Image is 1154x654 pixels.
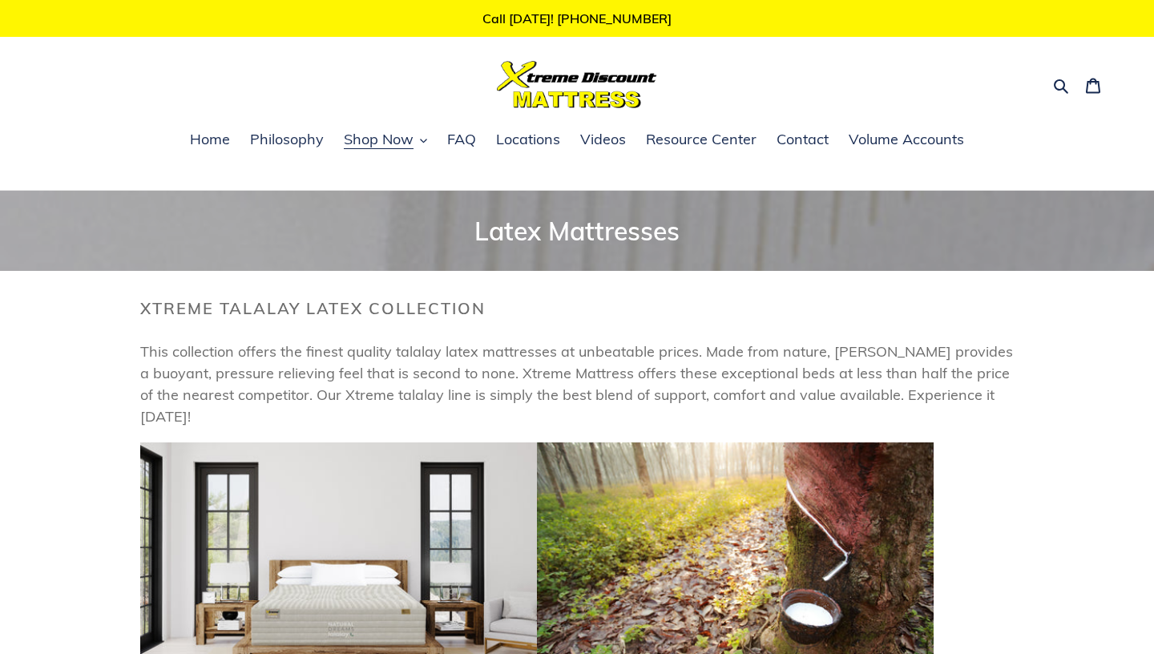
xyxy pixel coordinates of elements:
a: Philosophy [242,128,332,152]
span: FAQ [447,130,476,149]
span: Shop Now [344,130,414,149]
span: Philosophy [250,130,324,149]
span: Videos [580,130,626,149]
span: Latex Mattresses [474,215,680,247]
span: Volume Accounts [849,130,964,149]
a: Volume Accounts [841,128,972,152]
a: FAQ [439,128,484,152]
h2: Xtreme Talalay Latex Collection [140,299,1014,318]
span: Resource Center [646,130,757,149]
a: Resource Center [638,128,765,152]
button: Shop Now [336,128,435,152]
a: Contact [769,128,837,152]
a: Home [182,128,238,152]
p: This collection offers the finest quality talalay latex mattresses at unbeatable prices. Made fro... [140,341,1014,427]
span: Locations [496,130,560,149]
img: Xtreme Discount Mattress [497,61,657,108]
span: Home [190,130,230,149]
a: Locations [488,128,568,152]
span: Contact [777,130,829,149]
a: Videos [572,128,634,152]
